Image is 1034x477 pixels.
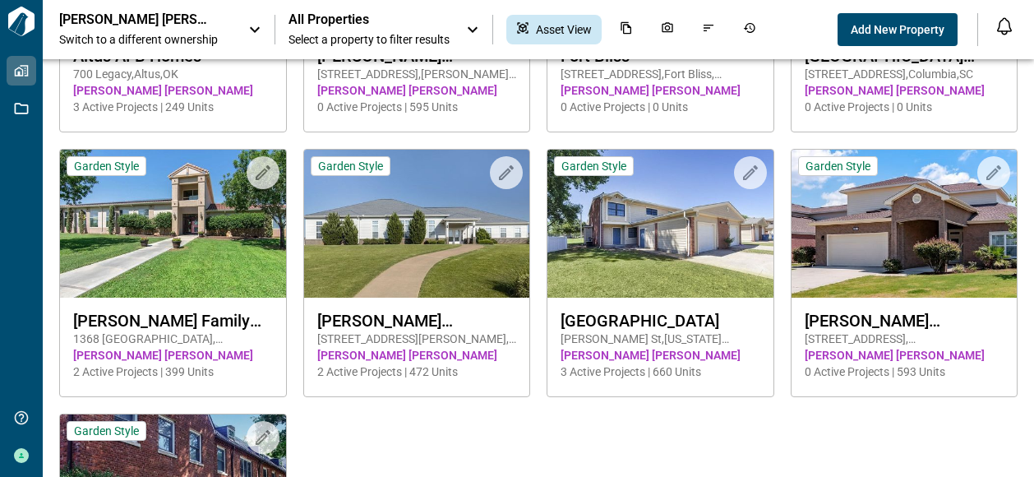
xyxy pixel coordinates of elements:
[561,331,760,347] span: [PERSON_NAME] St , [US_STATE][GEOGRAPHIC_DATA] , OK
[561,66,760,82] span: [STREET_ADDRESS] , Fort Bliss , [GEOGRAPHIC_DATA]
[73,347,273,364] span: [PERSON_NAME] [PERSON_NAME]
[792,150,1018,298] img: property-asset
[74,424,139,438] span: Garden Style
[506,15,602,44] div: Asset View
[317,82,517,99] span: [PERSON_NAME] [PERSON_NAME]
[561,82,760,99] span: [PERSON_NAME] [PERSON_NAME]
[318,159,383,174] span: Garden Style
[851,21,944,38] span: Add New Property
[561,311,760,331] span: [GEOGRAPHIC_DATA]
[73,66,273,82] span: 700 Legacy , Altus , OK
[73,311,273,331] span: [PERSON_NAME] Family Homes
[610,15,643,44] div: Documents
[733,15,766,44] div: Job History
[651,15,684,44] div: Photos
[289,12,450,28] span: All Properties
[73,364,273,380] span: 2 Active Projects | 399 Units
[73,82,273,99] span: [PERSON_NAME] [PERSON_NAME]
[73,331,273,347] span: 1368 [GEOGRAPHIC_DATA] , [GEOGRAPHIC_DATA] , AZ
[805,364,1004,380] span: 0 Active Projects | 593 Units
[317,331,517,347] span: [STREET_ADDRESS][PERSON_NAME] , [PERSON_NAME][GEOGRAPHIC_DATA] , [GEOGRAPHIC_DATA]
[805,347,1004,364] span: [PERSON_NAME] [PERSON_NAME]
[838,13,958,46] button: Add New Property
[561,364,760,380] span: 3 Active Projects | 660 Units
[59,31,232,48] span: Switch to a different ownership
[805,66,1004,82] span: [STREET_ADDRESS] , Columbia , SC
[74,159,139,174] span: Garden Style
[59,12,207,28] p: [PERSON_NAME] [PERSON_NAME]
[304,150,530,298] img: property-asset
[317,66,517,82] span: [STREET_ADDRESS] , [PERSON_NAME][GEOGRAPHIC_DATA] , WA
[806,159,870,174] span: Garden Style
[289,31,450,48] span: Select a property to filter results
[536,21,592,38] span: Asset View
[692,15,725,44] div: Issues & Info
[805,99,1004,115] span: 0 Active Projects | 0 Units
[805,331,1004,347] span: [STREET_ADDRESS] , [GEOGRAPHIC_DATA] , FL
[561,159,626,174] span: Garden Style
[561,99,760,115] span: 0 Active Projects | 0 Units
[317,347,517,364] span: [PERSON_NAME] [PERSON_NAME]
[317,311,517,331] span: [PERSON_NAME][GEOGRAPHIC_DATA] Homes
[991,13,1018,39] button: Open notification feed
[561,347,760,364] span: [PERSON_NAME] [PERSON_NAME]
[805,82,1004,99] span: [PERSON_NAME] [PERSON_NAME]
[547,150,773,298] img: property-asset
[73,99,273,115] span: 3 Active Projects | 249 Units
[805,311,1004,331] span: [PERSON_NAME][GEOGRAPHIC_DATA]
[317,99,517,115] span: 0 Active Projects | 595 Units
[60,150,286,298] img: property-asset
[317,364,517,380] span: 2 Active Projects | 472 Units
